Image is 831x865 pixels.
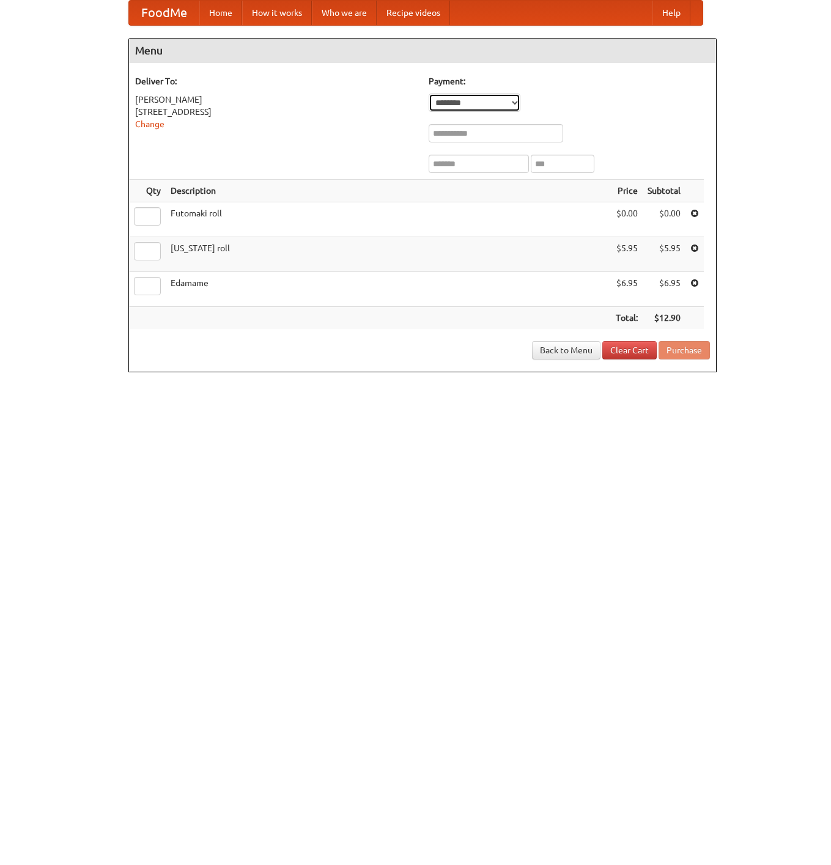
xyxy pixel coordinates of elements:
div: [PERSON_NAME] [135,94,416,106]
td: $0.00 [643,202,685,237]
a: Change [135,119,164,129]
a: FoodMe [129,1,199,25]
a: Clear Cart [602,341,657,359]
a: Recipe videos [377,1,450,25]
button: Purchase [659,341,710,359]
a: Help [652,1,690,25]
a: Home [199,1,242,25]
td: [US_STATE] roll [166,237,611,272]
td: $0.00 [611,202,643,237]
td: Edamame [166,272,611,307]
h5: Deliver To: [135,75,416,87]
th: Qty [129,180,166,202]
td: Futomaki roll [166,202,611,237]
a: Back to Menu [532,341,600,359]
th: $12.90 [643,307,685,329]
h4: Menu [129,39,716,63]
td: $5.95 [643,237,685,272]
div: [STREET_ADDRESS] [135,106,416,118]
a: How it works [242,1,312,25]
h5: Payment: [429,75,710,87]
th: Description [166,180,611,202]
th: Total: [611,307,643,329]
th: Subtotal [643,180,685,202]
th: Price [611,180,643,202]
td: $6.95 [643,272,685,307]
td: $5.95 [611,237,643,272]
td: $6.95 [611,272,643,307]
a: Who we are [312,1,377,25]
